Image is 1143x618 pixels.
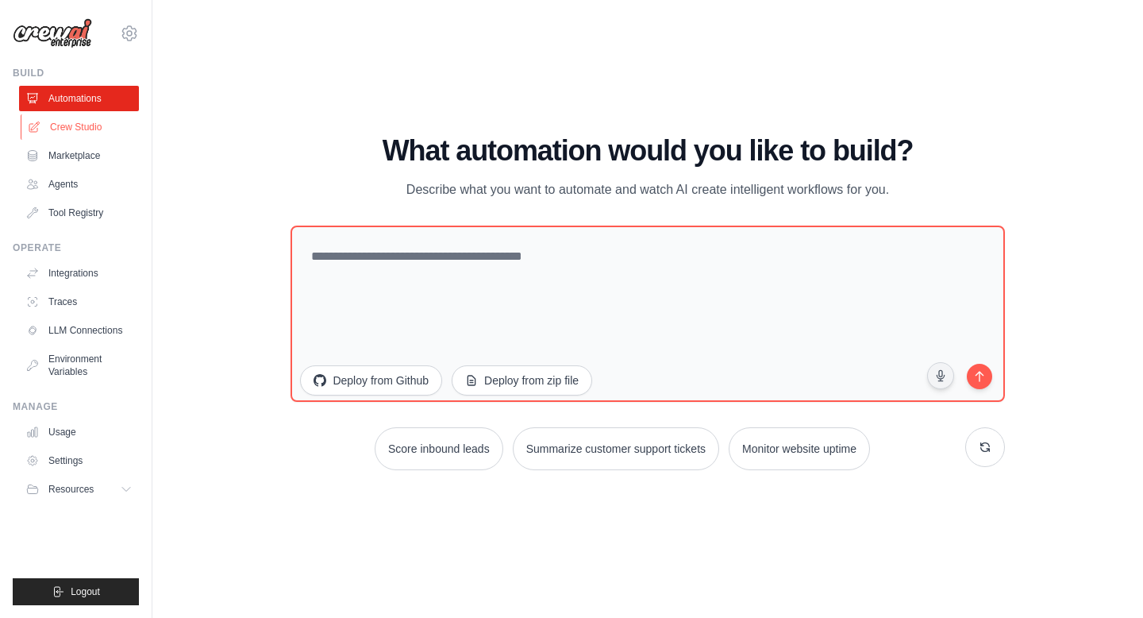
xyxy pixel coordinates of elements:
button: Logout [13,578,139,605]
div: Operate [13,241,139,254]
a: Environment Variables [19,346,139,384]
a: Tool Registry [19,200,139,226]
button: Deploy from Github [300,365,442,396]
a: Automations [19,86,139,111]
a: Marketplace [19,143,139,168]
button: Monitor website uptime [729,427,870,470]
a: Agents [19,172,139,197]
button: Summarize customer support tickets [513,427,719,470]
div: Manage [13,400,139,413]
p: Describe what you want to automate and watch AI create intelligent workflows for you. [381,180,914,200]
span: Resources [48,483,94,496]
span: Logout [71,585,100,598]
div: Build [13,67,139,79]
button: Resources [19,477,139,502]
a: Integrations [19,261,139,286]
a: Settings [19,448,139,473]
a: Traces [19,289,139,315]
button: Score inbound leads [375,427,503,470]
img: Logo [13,18,92,48]
button: Deploy from zip file [452,365,592,396]
a: Usage [19,419,139,445]
h1: What automation would you like to build? [291,135,1004,167]
iframe: Chat Widget [1064,542,1143,618]
a: LLM Connections [19,318,139,343]
a: Crew Studio [21,114,140,140]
